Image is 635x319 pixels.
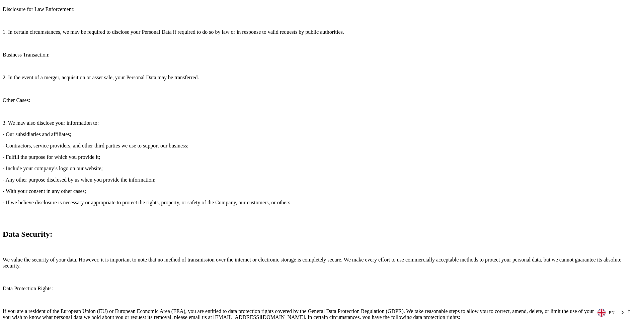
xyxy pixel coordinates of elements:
[594,306,628,319] div: Language
[3,120,632,126] p: 3. We may also disclose your information to:
[594,306,628,319] aside: Language selected: English
[3,286,632,292] p: Data Protection Rights:
[594,306,628,319] a: EN
[3,143,632,149] p: - Contractors, service providers, and other third parties we use to support our business;
[3,97,632,103] p: Other Cases:
[3,200,632,206] p: - If we believe disclosure is necessary or appropriate to protect the rights, property, or safety...
[3,230,632,239] h2: Data Security:
[3,6,632,12] p: Disclosure for Law Enforcement:
[3,188,632,194] p: - With your consent in any other cases;
[3,131,632,137] p: - Our subsidiaries and affiliates;
[3,75,632,81] p: 2. In the event of a merger, acquisition or asset sale, your Personal Data may be transferred.
[3,154,632,160] p: - Fulfill the purpose for which you provide it;
[3,177,632,183] p: - Any other purpose disclosed by us when you provide the information;
[3,257,632,269] p: We value the security of your data. However, it is important to note that no method of transmissi...
[3,52,632,58] p: Business Transaction:
[3,29,632,35] p: 1. In certain circumstances, we may be required to disclose your Personal Data if required to do ...
[3,166,632,172] p: - Include your company’s logo on our website;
